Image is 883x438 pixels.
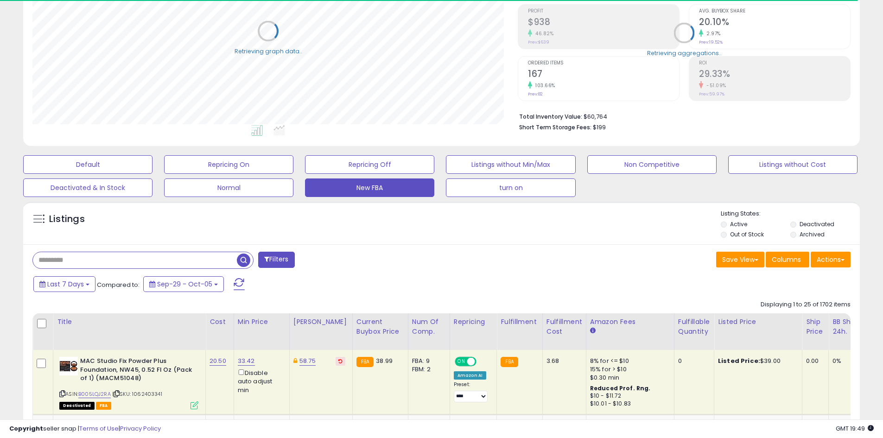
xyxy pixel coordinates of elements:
div: 8% for <= $10 [590,357,667,365]
div: Amazon AI [454,371,486,380]
button: Listings without Cost [728,155,858,174]
button: Last 7 Days [33,276,95,292]
label: Active [730,220,747,228]
div: $10 - $11.72 [590,392,667,400]
button: turn on [446,178,575,197]
small: FBA [501,357,518,367]
button: Repricing Off [305,155,434,174]
div: Title [57,317,202,327]
div: 0 [678,357,707,365]
button: Listings without Min/Max [446,155,575,174]
div: seller snap | | [9,425,161,433]
button: Normal [164,178,293,197]
button: Sep-29 - Oct-05 [143,276,224,292]
a: B005LQJ2RA [78,390,111,398]
div: $10.01 - $10.83 [590,400,667,408]
a: 58.75 [299,356,316,366]
span: | SKU: 1062403341 [112,390,162,398]
button: New FBA [305,178,434,197]
a: 33.42 [238,356,255,366]
button: Columns [766,252,809,267]
div: Ship Price [806,317,825,336]
div: BB Share 24h. [832,317,866,336]
span: Compared to: [97,280,140,289]
span: OFF [475,358,490,366]
div: FBM: 2 [412,365,443,374]
button: Filters [258,252,294,268]
div: Amazon Fees [590,317,670,327]
span: Columns [772,255,801,264]
span: Sep-29 - Oct-05 [157,279,212,289]
div: Min Price [238,317,286,327]
button: Save View [716,252,764,267]
button: Deactivated & In Stock [23,178,152,197]
span: 2025-10-13 19:49 GMT [836,424,874,433]
div: Displaying 1 to 25 of 1702 items [761,300,851,309]
div: 0.00 [806,357,821,365]
div: ASIN: [59,357,198,408]
a: Privacy Policy [120,424,161,433]
span: ON [456,358,467,366]
a: 20.50 [210,356,226,366]
small: Amazon Fees. [590,327,596,335]
div: Fulfillment Cost [546,317,582,336]
div: Cost [210,317,230,327]
b: Reduced Prof. Rng. [590,384,651,392]
div: Repricing [454,317,493,327]
div: Listed Price [718,317,798,327]
div: Num of Comp. [412,317,446,336]
div: 3.68 [546,357,579,365]
label: Out of Stock [730,230,764,238]
span: All listings that are unavailable for purchase on Amazon for any reason other than out-of-stock [59,402,95,410]
strong: Copyright [9,424,43,433]
label: Archived [800,230,825,238]
button: Default [23,155,152,174]
label: Deactivated [800,220,834,228]
a: Terms of Use [79,424,119,433]
button: Actions [811,252,851,267]
div: FBA: 9 [412,357,443,365]
span: FBA [96,402,112,410]
p: Listing States: [721,209,860,218]
div: [PERSON_NAME] [293,317,349,327]
div: Disable auto adjust min [238,368,282,394]
div: Preset: [454,381,490,402]
small: FBA [356,357,374,367]
div: Retrieving graph data.. [235,47,302,55]
button: Repricing On [164,155,293,174]
img: 41kHdrID9HL._SL40_.jpg [59,357,78,375]
h5: Listings [49,213,85,226]
div: 0% [832,357,863,365]
button: Non Competitive [587,155,717,174]
div: Retrieving aggregations.. [647,49,722,57]
div: $0.30 min [590,374,667,382]
span: Last 7 Days [47,279,84,289]
div: Fulfillable Quantity [678,317,710,336]
span: 38.99 [376,356,393,365]
div: 15% for > $10 [590,365,667,374]
div: Fulfillment [501,317,538,327]
b: Listed Price: [718,356,760,365]
b: MAC Studio Fix Powder Plus Foundation, NW45, 0.52 Fl Oz (Pack of 1) (MACM51048) [80,357,193,385]
div: Current Buybox Price [356,317,404,336]
div: $39.00 [718,357,795,365]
